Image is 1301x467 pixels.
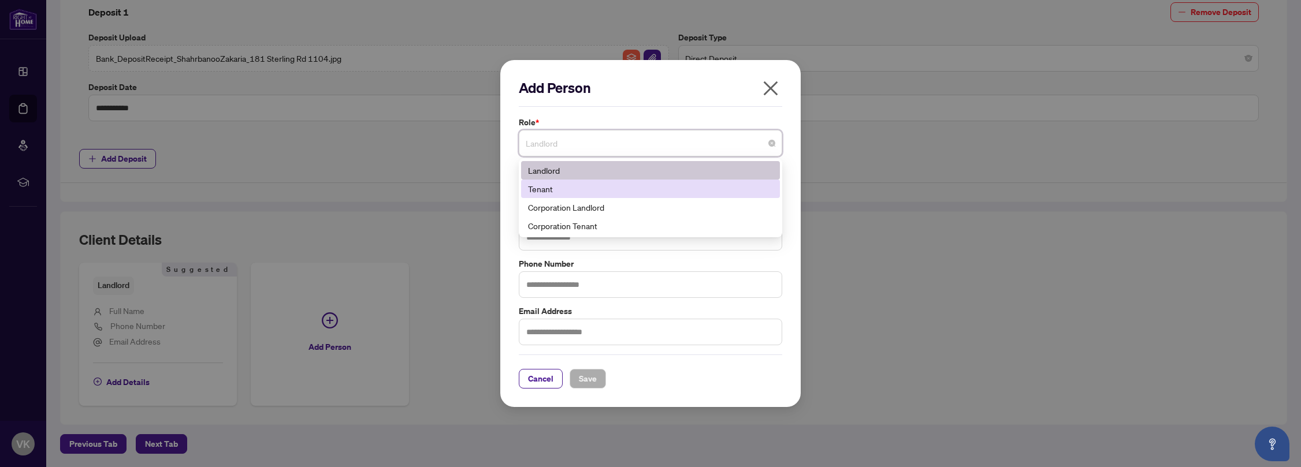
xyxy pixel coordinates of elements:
label: Role [519,116,782,129]
span: close-circle [768,140,775,147]
h2: Add Person [519,79,782,97]
div: Landlord [521,161,780,180]
div: Landlord [528,164,773,177]
button: Cancel [519,369,563,388]
label: Email Address [519,305,782,317]
label: Phone Number [519,257,782,270]
button: Open asap [1255,427,1289,461]
button: Save [570,369,606,388]
div: Corporation Landlord [521,198,780,216]
div: Corporation Landlord [528,201,773,214]
div: Corporation Tenant [528,219,773,232]
span: Landlord [526,132,775,154]
div: Tenant [521,180,780,198]
span: Cancel [528,369,553,388]
span: close [761,79,780,98]
div: Corporation Tenant [521,216,780,235]
div: Tenant [528,182,773,195]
